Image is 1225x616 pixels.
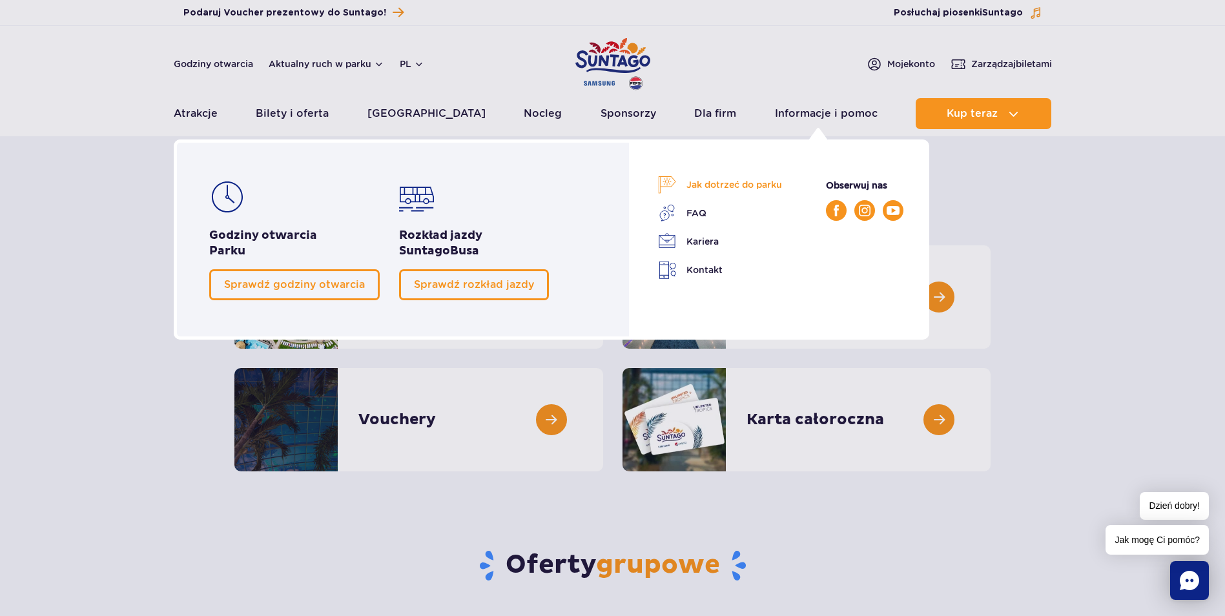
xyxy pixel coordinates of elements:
a: Bilety i oferta [256,98,329,129]
a: Godziny otwarcia [174,57,253,70]
a: [GEOGRAPHIC_DATA] [367,98,486,129]
span: Sprawdź godziny otwarcia [224,278,365,291]
h2: Rozkład jazdy Busa [399,228,549,259]
a: Atrakcje [174,98,218,129]
button: Aktualny ruch w parku [269,59,384,69]
button: pl [400,57,424,70]
a: Jak dotrzeć do parku [658,176,782,194]
span: Suntago [399,243,450,258]
a: FAQ [658,204,782,222]
span: Moje konto [887,57,935,70]
span: Dzień dobry! [1140,492,1209,520]
a: Kontakt [658,261,782,280]
a: Sprawdź godziny otwarcia [209,269,380,300]
div: Chat [1170,561,1209,600]
button: Kup teraz [916,98,1051,129]
a: Sprawdź rozkład jazdy [399,269,549,300]
a: Sponsorzy [601,98,656,129]
a: Mojekonto [867,56,935,72]
p: Obserwuj nas [826,178,903,192]
a: Nocleg [524,98,562,129]
span: Zarządzaj biletami [971,57,1052,70]
a: Informacje i pomoc [775,98,878,129]
span: Kup teraz [947,108,998,119]
img: YouTube [887,206,900,215]
h2: Godziny otwarcia Parku [209,228,380,259]
img: Instagram [859,205,870,216]
span: Jak mogę Ci pomóc? [1106,525,1209,555]
span: Sprawdź rozkład jazdy [414,278,534,291]
a: Zarządzajbiletami [951,56,1052,72]
a: Kariera [658,232,782,251]
img: Facebook [834,205,839,216]
a: Dla firm [694,98,736,129]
